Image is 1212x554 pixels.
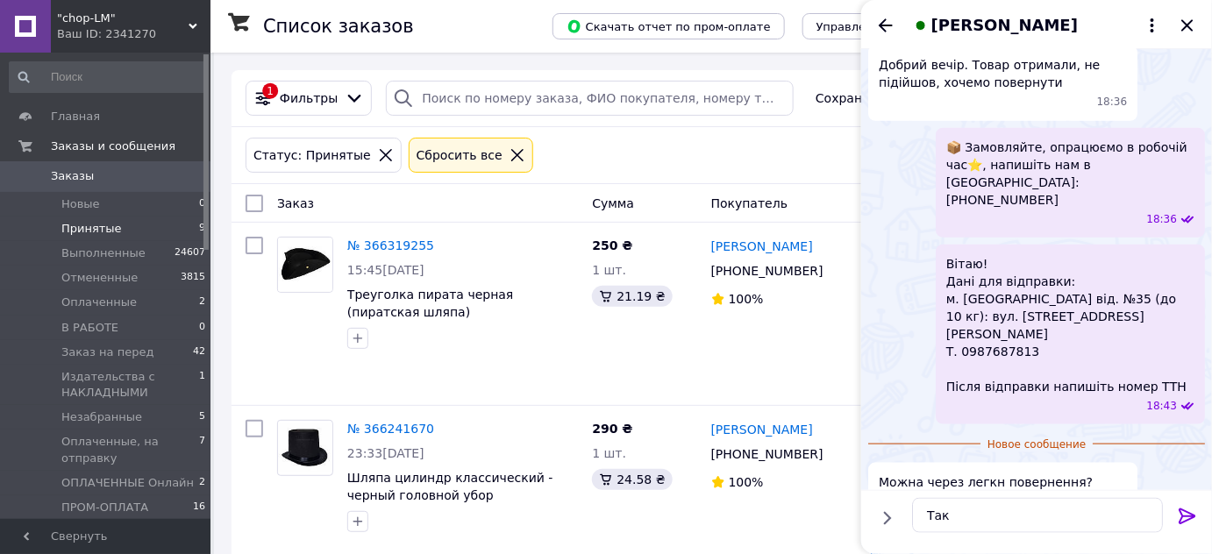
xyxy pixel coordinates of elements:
span: 0 [199,320,205,336]
button: Управление статусами [802,13,968,39]
span: Заказ на перед [61,344,154,360]
span: Принятые [61,221,122,237]
img: Фото товару [278,423,332,472]
span: Издательства с НАКЛАДНЫМИ [61,369,199,401]
span: Заказы и сообщения [51,138,175,154]
span: ОПЛАЧЕННЫЕ Онлайн [61,475,194,491]
span: [PHONE_NUMBER] [711,447,823,461]
span: Новое сообщение [980,437,1093,452]
span: Новые [61,196,100,212]
span: 42 [193,344,205,360]
span: Сумма [592,196,634,210]
span: Фильтры [280,89,338,107]
span: Добрий вечір. Товар отримали, не підійшов, хочемо повернути [879,56,1127,91]
span: 24607 [175,245,205,261]
span: [PERSON_NAME] [931,14,1078,37]
span: 23:33[DATE] [347,446,424,460]
div: Ваш ID: 2341270 [57,26,210,42]
a: [PERSON_NAME] [711,238,813,255]
span: 1 шт. [592,446,626,460]
button: Назад [875,15,896,36]
span: 3815 [181,270,205,286]
textarea: Так [912,498,1163,533]
span: Заказы [51,168,94,184]
span: 1 шт. [592,263,626,277]
span: Можна через легкн повернення? [879,473,1093,491]
button: [PERSON_NAME] [910,14,1163,37]
span: 15:45[DATE] [347,263,424,277]
span: Оплаченные [61,295,137,310]
a: Фото товару [277,237,333,293]
span: "chop-LM" [57,11,189,26]
button: Скачать отчет по пром-оплате [553,13,785,39]
img: Фото товару [278,238,332,292]
div: 24.58 ₴ [592,469,672,490]
span: 290 ₴ [592,422,632,436]
span: 5 [199,409,205,425]
a: Треуголка пирата черная (пиратская шляпа) [347,288,514,319]
input: Поиск [9,61,207,93]
input: Поиск по номеру заказа, ФИО покупателя, номеру телефона, Email, номеру накладной [386,81,794,116]
span: Сохраненные фильтры: [816,89,969,107]
span: 0 [199,196,205,212]
button: Показать кнопки [875,507,898,529]
span: ПРОМ-ОПЛАТА [61,500,148,515]
span: Оплаченные, на отправку [61,434,199,465]
span: 7 [199,434,205,465]
span: Управление статусами [816,20,954,33]
a: № 366241670 [347,422,434,436]
span: 100% [729,292,764,306]
span: Незабранные [61,409,142,425]
span: 2 [199,475,205,491]
span: 📦 Замовляйте, опрацюємо в робочій час⭐, напишіть нам в [GEOGRAPHIC_DATA]: [PHONE_NUMBER] [946,138,1194,209]
span: 18:36 12.10.2025 [1146,212,1177,227]
span: В РАБОТЕ [61,320,118,336]
span: Вітаю! Дані для відправки: м. [GEOGRAPHIC_DATA] від. №35 (до 10 кг): вул. [STREET_ADDRESS] [PERSO... [946,255,1194,395]
a: Фото товару [277,420,333,476]
div: Статус: Принятые [250,146,374,165]
span: Покупатель [711,196,788,210]
span: 2 [199,295,205,310]
span: Скачать отчет по пром-оплате [567,18,771,34]
span: 100% [729,475,764,489]
span: 250 ₴ [592,238,632,252]
span: 1 [199,369,205,401]
div: Сбросить все [413,146,506,165]
div: 21.19 ₴ [592,286,672,307]
span: 9 [199,221,205,237]
span: Заказ [277,196,314,210]
a: № 366319255 [347,238,434,252]
span: 18:43 12.10.2025 [1146,399,1177,414]
a: [PERSON_NAME] [711,421,813,438]
a: Шляпа цилиндр классический - черный головной убор [347,471,553,502]
h1: Список заказов [263,16,414,37]
span: [PHONE_NUMBER] [711,264,823,278]
span: Главная [51,109,100,124]
span: 18:36 12.10.2025 [1097,95,1128,110]
button: Закрыть [1177,15,1198,36]
span: Выполненные [61,245,146,261]
span: Отмененные [61,270,138,286]
span: 16 [193,500,205,515]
